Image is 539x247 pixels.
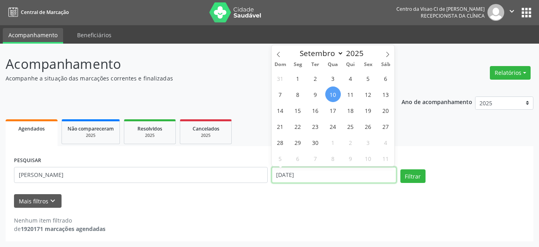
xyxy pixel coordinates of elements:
button: Filtrar [400,169,426,183]
span: Outubro 11, 2025 [378,151,394,166]
a: Acompanhamento [3,28,63,44]
span: Setembro 20, 2025 [378,102,394,118]
span: Setembro 28, 2025 [272,135,288,150]
span: Outubro 5, 2025 [272,151,288,166]
span: Setembro 11, 2025 [343,86,358,102]
i:  [507,7,516,16]
button: Mais filtroskeyboard_arrow_down [14,194,62,208]
span: Setembro 21, 2025 [272,118,288,134]
span: Setembro 27, 2025 [378,118,394,134]
span: Resolvidos [137,125,162,132]
span: Setembro 5, 2025 [360,70,376,86]
span: Outubro 6, 2025 [290,151,306,166]
span: Setembro 26, 2025 [360,118,376,134]
span: Setembro 3, 2025 [325,70,341,86]
img: img [487,4,504,21]
button: apps [519,6,533,20]
span: Agendados [18,125,45,132]
span: Setembro 14, 2025 [272,102,288,118]
span: Seg [289,62,306,67]
span: Outubro 10, 2025 [360,151,376,166]
span: Setembro 24, 2025 [325,118,341,134]
span: Sáb [377,62,394,67]
span: Dom [272,62,289,67]
button: Relatórios [490,66,531,80]
span: Outubro 1, 2025 [325,135,341,150]
span: Outubro 2, 2025 [343,135,358,150]
input: Selecione um intervalo [272,167,396,183]
a: Beneficiários [72,28,117,42]
span: Setembro 19, 2025 [360,102,376,118]
i: keyboard_arrow_down [48,197,57,205]
span: Ter [306,62,324,67]
span: Outubro 8, 2025 [325,151,341,166]
p: Ano de acompanhamento [402,96,472,106]
select: Month [296,48,344,59]
label: PESQUISAR [14,155,41,167]
span: Setembro 2, 2025 [308,70,323,86]
div: de [14,225,105,233]
span: Qui [342,62,359,67]
span: Setembro 1, 2025 [290,70,306,86]
span: Outubro 7, 2025 [308,151,323,166]
span: Outubro 9, 2025 [343,151,358,166]
div: 2025 [68,133,114,139]
a: Central de Marcação [6,6,69,19]
span: Setembro 9, 2025 [308,86,323,102]
p: Acompanhe a situação das marcações correntes e finalizadas [6,74,375,82]
button:  [504,4,519,21]
div: 2025 [130,133,170,139]
span: Setembro 7, 2025 [272,86,288,102]
span: Setembro 23, 2025 [308,118,323,134]
span: Setembro 17, 2025 [325,102,341,118]
span: Qua [324,62,342,67]
span: Setembro 6, 2025 [378,70,394,86]
span: Não compareceram [68,125,114,132]
input: Year [344,48,370,58]
input: Nome, código do beneficiário ou CPF [14,167,268,183]
span: Setembro 4, 2025 [343,70,358,86]
span: Setembro 22, 2025 [290,118,306,134]
div: 2025 [186,133,226,139]
span: Setembro 15, 2025 [290,102,306,118]
span: Outubro 3, 2025 [360,135,376,150]
strong: 1920171 marcações agendadas [21,225,105,233]
p: Acompanhamento [6,54,375,74]
span: Sex [359,62,377,67]
span: Setembro 25, 2025 [343,118,358,134]
div: Centro da Visao Cl de [PERSON_NAME] [396,6,485,12]
span: Recepcionista da clínica [421,12,485,19]
span: Cancelados [193,125,219,132]
span: Setembro 10, 2025 [325,86,341,102]
span: Setembro 8, 2025 [290,86,306,102]
span: Setembro 16, 2025 [308,102,323,118]
div: Nenhum item filtrado [14,216,105,225]
span: Setembro 12, 2025 [360,86,376,102]
span: Setembro 29, 2025 [290,135,306,150]
span: Setembro 30, 2025 [308,135,323,150]
span: Outubro 4, 2025 [378,135,394,150]
span: Setembro 18, 2025 [343,102,358,118]
span: Central de Marcação [21,9,69,16]
span: Agosto 31, 2025 [272,70,288,86]
span: Setembro 13, 2025 [378,86,394,102]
